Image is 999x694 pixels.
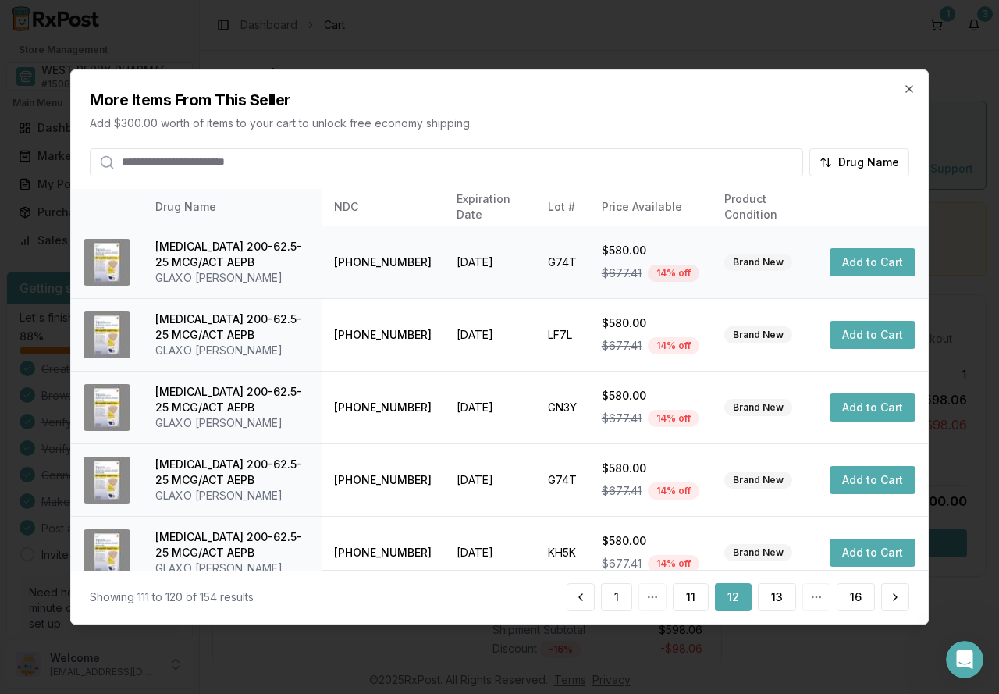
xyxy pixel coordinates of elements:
[602,243,699,258] div: $580.00
[602,411,642,426] span: $677.41
[602,533,699,549] div: $580.00
[673,583,709,611] button: 11
[648,482,699,500] div: 14 % off
[724,399,792,416] div: Brand New
[648,410,699,427] div: 14 % off
[90,589,254,605] div: Showing 111 to 120 of 154 results
[444,299,535,372] td: [DATE]
[648,337,699,354] div: 14 % off
[322,444,444,517] td: [PHONE_NUMBER]
[12,195,300,242] div: BRYAN says…
[444,517,535,589] td: [DATE]
[143,189,322,226] th: Drug Name
[830,321,915,349] button: Add to Cart
[12,340,300,393] div: BRYAN says…
[535,372,589,444] td: GN3Y
[809,148,909,176] button: Drug Name
[322,226,444,299] td: [PHONE_NUMBER]
[155,384,309,415] div: [MEDICAL_DATA] 200-62.5-25 MCG/ACT AEPB
[758,583,796,611] button: 13
[90,89,909,111] h2: More Items From This Seller
[602,556,642,571] span: $677.41
[602,265,642,281] span: $677.41
[258,340,300,374] div: ok.
[76,8,106,20] h1: Roxy
[602,461,699,476] div: $580.00
[648,555,699,572] div: 14 % off
[602,483,642,499] span: $677.41
[535,517,589,589] td: KH5K
[155,239,309,270] div: [MEDICAL_DATA] 200-62.5-25 MCG/ACT AEPB
[84,457,130,504] img: Trelegy Ellipta 200-62.5-25 MCG/ACT AEPB
[724,472,792,489] div: Brand New
[155,311,309,343] div: [MEDICAL_DATA] 200-62.5-25 MCG/ACT AEPB
[155,343,309,358] div: GLAXO [PERSON_NAME]
[322,189,444,226] th: NDC
[25,112,244,173] div: For order 7555b54d05b7 they are closed for the [DEMOGRAPHIC_DATA] holiday this week until [DATE]....
[322,299,444,372] td: [PHONE_NUMBER]
[712,189,817,226] th: Product Condition
[47,244,62,260] img: Profile image for Manuel
[155,561,309,576] div: GLAXO [PERSON_NAME]
[44,9,69,34] img: Profile image for Roxy
[10,6,40,36] button: go back
[155,488,309,504] div: GLAXO [PERSON_NAME]
[715,583,752,611] button: 12
[601,583,632,611] button: 1
[724,544,792,561] div: Brand New
[84,239,130,286] img: Trelegy Ellipta 200-62.5-25 MCG/ACT AEPB
[444,444,535,517] td: [DATE]
[12,278,97,312] div: West perry[PERSON_NAME] • 12m agoAdd reaction
[67,247,155,258] b: [PERSON_NAME]
[724,326,792,343] div: Brand New
[946,641,983,678] iframe: Intercom live chat
[648,265,699,282] div: 14 % off
[155,270,309,286] div: GLAXO [PERSON_NAME]
[76,20,194,35] p: The team can also help
[322,372,444,444] td: [PHONE_NUMBER]
[535,226,589,299] td: G74T
[74,511,87,524] button: Gif picker
[12,87,300,195] div: Manuel says…
[535,299,589,372] td: LF7L
[589,189,712,226] th: Price Available
[12,242,300,278] div: Manuel says…
[830,393,915,422] button: Add to Cart
[838,155,899,170] span: Drug Name
[535,189,589,226] th: Lot #
[13,479,299,505] textarea: Message…
[244,6,274,36] button: Home
[67,245,266,259] div: joined the conversation
[155,457,309,488] div: [MEDICAL_DATA] 200-62.5-25 MCG/ACT AEPB
[84,384,130,431] img: Trelegy Ellipta 200-62.5-25 MCG/ACT AEPB
[602,315,699,331] div: $580.00
[12,87,256,183] div: HelloFor order 7555b54d05b7 they are closed for the [DEMOGRAPHIC_DATA] holiday this week until [D...
[90,116,909,131] p: Add $300.00 worth of items to your cart to unlock free economy shipping.
[155,415,309,431] div: GLAXO [PERSON_NAME]
[535,444,589,517] td: G74T
[602,388,699,404] div: $580.00
[724,254,792,271] div: Brand New
[444,226,535,299] td: [DATE]
[274,6,302,34] div: Close
[268,505,293,530] button: Send a message…
[25,287,84,303] div: West perry
[830,248,915,276] button: Add to Cart
[25,315,157,324] div: [PERSON_NAME] • 12m ago
[84,529,130,576] img: Trelegy Ellipta 200-62.5-25 MCG/ACT AEPB
[444,372,535,444] td: [DATE]
[84,311,130,358] img: Trelegy Ellipta 200-62.5-25 MCG/ACT AEPB
[602,338,642,354] span: $677.41
[49,511,62,524] button: Emoji picker
[271,349,287,365] div: ok.
[444,189,535,226] th: Expiration Date
[830,466,915,494] button: Add to Cart
[25,97,244,112] div: Hello
[24,511,37,524] button: Upload attachment
[12,278,300,340] div: Manuel says…
[201,195,300,230] div: what location
[214,205,287,220] div: what location
[155,529,309,561] div: [MEDICAL_DATA] 200-62.5-25 MCG/ACT AEPB
[322,517,444,589] td: [PHONE_NUMBER]
[837,583,875,611] button: 16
